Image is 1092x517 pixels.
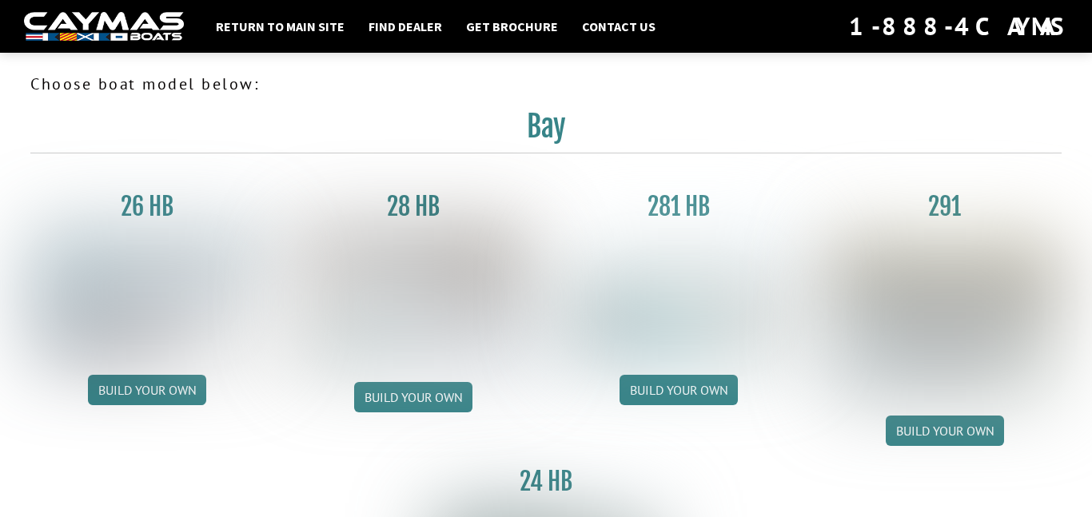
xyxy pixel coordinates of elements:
[562,228,796,362] img: 28-hb-twin.jpg
[886,416,1004,446] a: Build your own
[30,228,265,362] img: 26_new_photo_resized.jpg
[458,16,566,37] a: Get Brochure
[297,228,531,369] img: 28_hb_thumbnail_for_caymas_connect.jpg
[828,192,1062,221] h3: 291
[88,375,206,405] a: Build your own
[361,16,450,37] a: Find Dealer
[297,192,531,221] h3: 28 HB
[24,12,184,42] img: white-logo-c9c8dbefe5ff5ceceb0f0178aa75bf4bb51f6bca0971e226c86eb53dfe498488.png
[30,109,1062,153] h2: Bay
[30,72,1062,96] p: Choose boat model below:
[574,16,664,37] a: Contact Us
[208,16,353,37] a: Return to main site
[354,382,472,412] a: Build your own
[429,467,664,496] h3: 24 HB
[849,9,1068,44] div: 1-888-4CAYMAS
[30,192,265,221] h3: 26 HB
[562,192,796,221] h3: 281 HB
[620,375,738,405] a: Build your own
[828,228,1062,403] img: 291_Thumbnail.jpg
